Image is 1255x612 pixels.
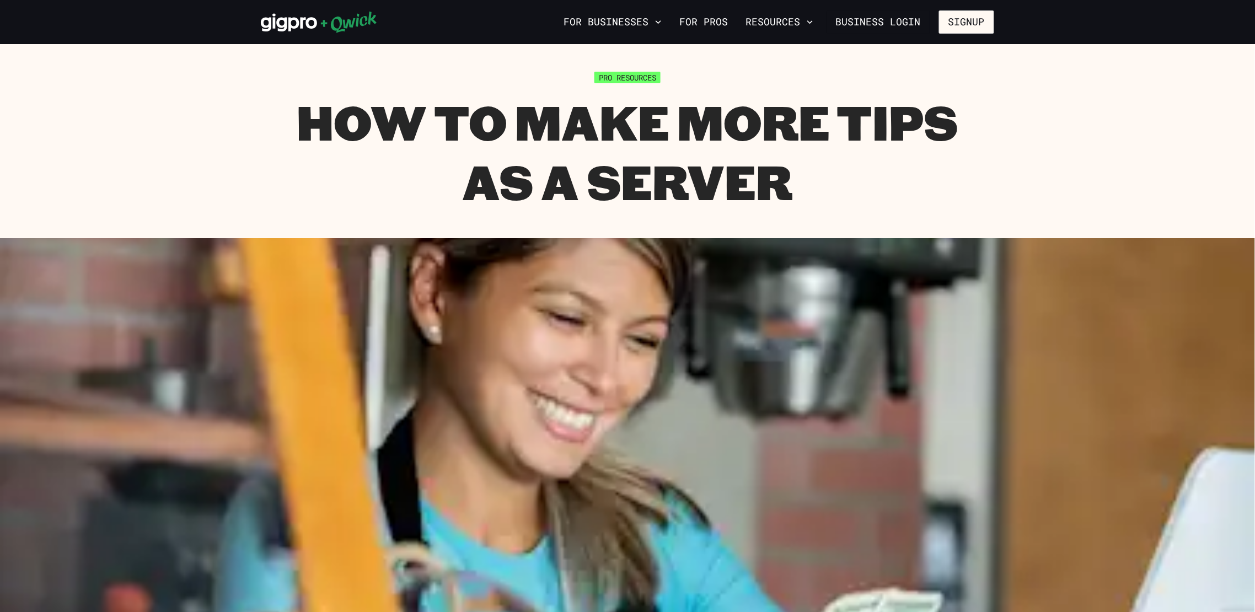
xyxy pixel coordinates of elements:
[559,13,666,31] button: For Businesses
[261,92,994,211] h1: How To Make More Tips as a Server
[594,72,661,83] span: Pro Resources
[827,10,930,34] a: Business Login
[675,13,732,31] a: For Pros
[741,13,818,31] button: Resources
[939,10,994,34] button: Signup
